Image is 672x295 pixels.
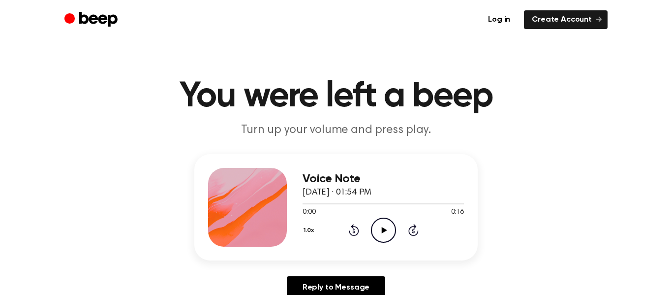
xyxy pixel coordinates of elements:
span: 0:16 [451,207,464,218]
p: Turn up your volume and press play. [147,122,525,138]
h1: You were left a beep [84,79,588,114]
h3: Voice Note [303,172,464,186]
a: Log in [480,10,518,29]
span: 0:00 [303,207,315,218]
span: [DATE] · 01:54 PM [303,188,371,197]
a: Beep [64,10,120,30]
button: 1.0x [303,222,318,239]
a: Create Account [524,10,608,29]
